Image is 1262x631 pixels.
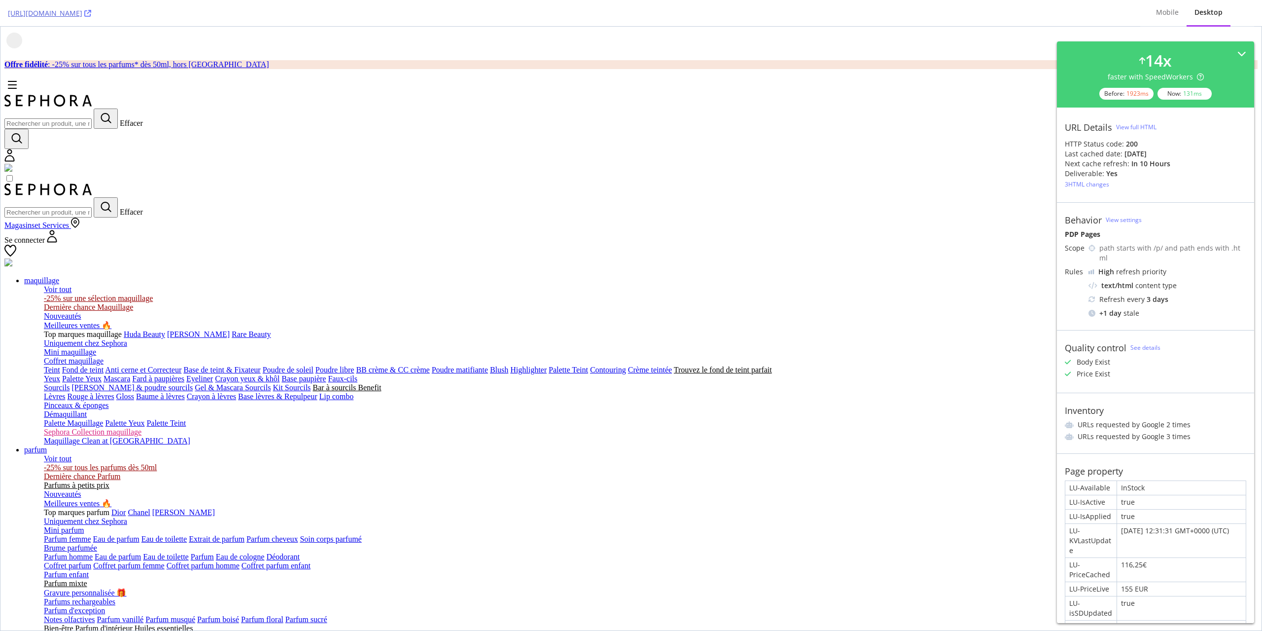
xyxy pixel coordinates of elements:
div: Scope [1065,243,1085,253]
a: Parfum vanillé [97,589,143,597]
a: parfum [24,419,46,427]
a: Contouring [590,339,626,347]
div: Rules [1065,267,1085,277]
a: Sourcils [43,357,69,365]
li: URLs requested by Google 3 times [1065,432,1246,442]
img: basket-icon-bold.svg [4,137,12,145]
div: Desktop [1194,7,1223,17]
a: Eau de parfum [94,526,140,534]
div: Before: [1099,88,1154,100]
a: Top marques maquillage [43,303,121,312]
a: Notes olfactives [43,589,95,597]
a: Parfums à petits prix [43,454,109,463]
a: Parfum femme [43,508,91,517]
a: Palette Yeux [62,348,101,356]
a: Dernière chance Parfum [43,445,120,454]
div: 131 ms [1183,89,1202,98]
div: path starts with /p/ and path ends with .html [1099,243,1246,263]
a: Dernière chance Maquillage [43,276,133,285]
div: Yes [1106,169,1118,179]
a: Sephora Collection maquillage [43,401,141,409]
div: true [1117,510,1246,523]
div: Now: [1157,88,1212,100]
a: Parfum sucré [285,589,327,597]
a: Voir tout [43,259,71,267]
div: faster with SpeedWorkers [1108,72,1204,82]
span: Effacer [119,92,142,101]
div: 14 x [1145,49,1172,72]
a: Brume parfumée [43,517,97,525]
div: Price Exist [1077,369,1110,379]
a: Parfum mixte [43,553,87,561]
a: Teint [43,339,60,347]
a: [PERSON_NAME] [152,482,214,490]
span: Effacer [119,181,142,189]
a: Bien-être [43,597,73,606]
div: Next cache refresh: [1065,159,1129,169]
img: basket-icon-bold.svg [4,232,12,240]
strong: 200 [1126,139,1138,148]
a: Dior [111,482,125,490]
a: Fard à paupières [132,348,184,356]
a: [URL][DOMAIN_NAME] [8,8,91,18]
div: [DATE] 12:31:31 GMT+0000 (UTC) [1117,524,1246,557]
li: maquillage [24,250,1257,419]
div: LU-Available [1065,481,1117,495]
div: 3 HTML changes [1065,180,1109,188]
a: Rouge à lèvres [67,366,114,374]
div: [DATE] [1124,149,1147,159]
div: LU-IsActive [1065,495,1117,509]
a: Magasinset Services [4,194,79,203]
a: Parfum homme [43,526,92,534]
a: Trouvez le fond de teint parfait [673,339,771,347]
div: URL Details [1065,122,1112,133]
a: Palette Teint [548,339,588,347]
a: Huiles essentielles [134,597,193,606]
a: Eau de cologne [215,526,264,534]
a: Huda Beauty [123,303,165,312]
a: [PERSON_NAME] [167,303,229,312]
p: : -25% sur tous les parfums* dès 50ml, hors [GEOGRAPHIC_DATA] [4,34,1257,42]
div: Inventory [1065,405,1104,416]
div: View full HTML [1116,123,1157,131]
a: Parfum musqué [145,589,195,597]
div: true [1117,596,1246,620]
div: Body Exist [1077,357,1110,367]
a: Palette Teint [146,392,185,401]
a: Highlighter [510,339,546,347]
button: 3HTML changes [1065,179,1109,190]
a: Fond de teint [62,339,103,347]
a: -25% sur une sélection maquillage [43,267,152,276]
a: Parfum d'intérieur [75,597,132,606]
a: Eau de toilette [142,526,188,534]
a: Soin corps parfumé [299,508,361,517]
a: Top marques parfum [43,482,109,490]
div: refresh priority [1098,267,1166,277]
a: Mini maquillage [43,321,96,330]
div: content type [1088,281,1246,291]
strong: Offre fidélité [4,34,47,42]
li: parfum [24,419,1257,606]
a: Coffret parfum [43,535,91,543]
a: View settings [1106,216,1142,224]
a: Parfum enfant [43,544,88,552]
span: et Services [34,194,69,203]
a: Meilleures ventes 🔥 [43,473,111,481]
div: stale [1088,308,1246,318]
a: Mascara [103,348,130,356]
input: Rechercher un produit, une marque…... [4,92,91,102]
a: Palette Maquillage [43,392,103,401]
a: Coffret parfum femme [93,535,164,543]
div: Deliverable: [1065,169,1104,179]
a: Chanel [127,482,149,490]
a: Parfums rechargeables [43,571,115,579]
span: Se connecter [4,209,44,218]
a: Maquillage Clean at [GEOGRAPHIC_DATA] [43,410,190,418]
a: Poudre matifiante [431,339,488,347]
a: Offre fidélité: -25% sur tous les parfums* dès 50ml, hors [GEOGRAPHIC_DATA] [4,34,1257,42]
div: 155 EUR [1117,582,1246,596]
div: 3 days [1147,295,1168,304]
a: Déodorant [266,526,299,534]
div: 1923 ms [1126,89,1149,98]
a: Anti cerne et Correcteur [105,339,181,347]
